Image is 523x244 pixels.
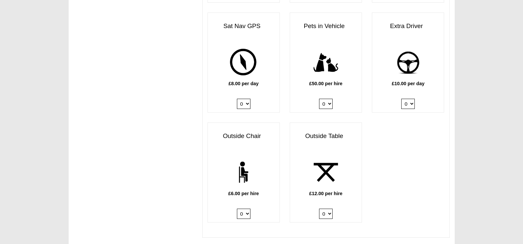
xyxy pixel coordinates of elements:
[229,81,259,86] b: £8.00 per day
[208,19,279,33] h3: Sat Nav GPS
[290,129,362,143] h3: Outside Table
[228,191,259,196] b: £6.00 per hire
[226,154,262,190] img: chair.png
[372,19,444,33] h3: Extra Driver
[208,129,279,143] h3: Outside Chair
[392,81,424,86] b: £10.00 per day
[309,81,343,86] b: £50.00 per hire
[309,191,343,196] b: £12.00 per hire
[290,19,362,33] h3: Pets in Vehicle
[308,44,344,80] img: pets.png
[390,44,426,80] img: add-driver.png
[308,154,344,190] img: table.png
[226,44,262,80] img: gps.png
